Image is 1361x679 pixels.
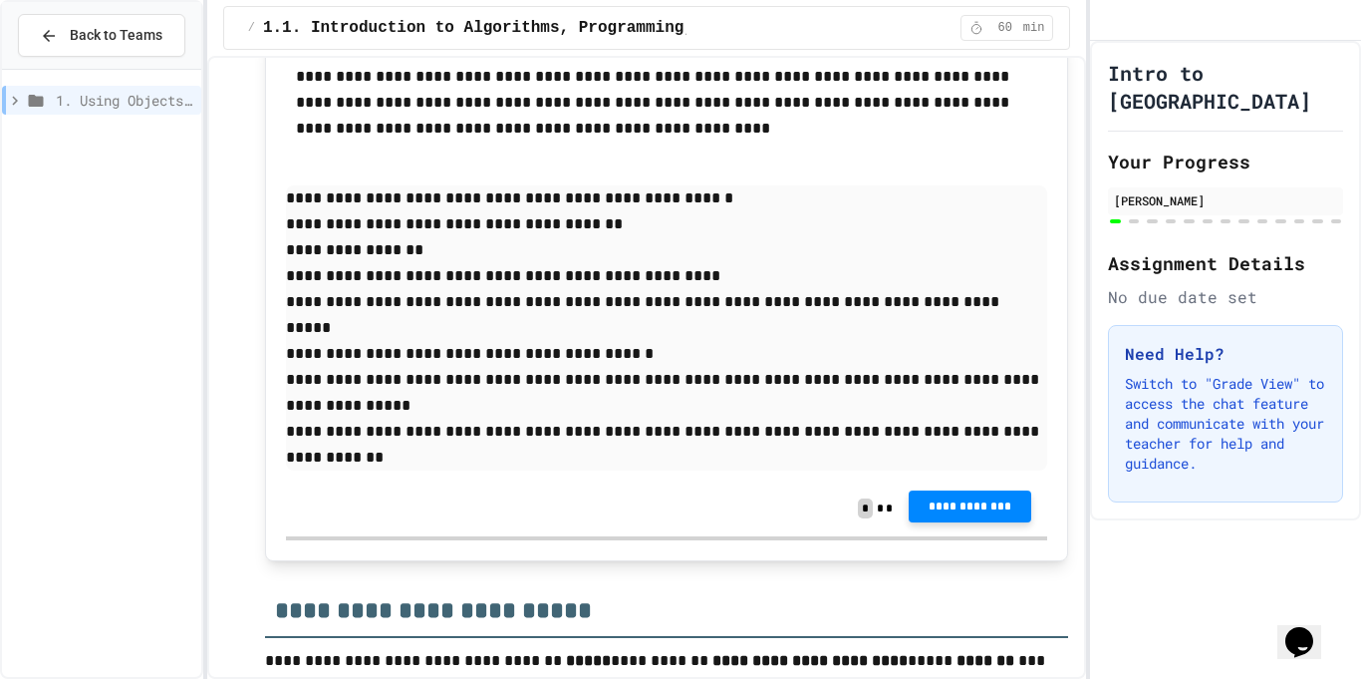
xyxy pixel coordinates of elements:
iframe: chat widget [1277,599,1341,659]
h2: Your Progress [1108,148,1343,175]
p: Switch to "Grade View" to access the chat feature and communicate with your teacher for help and ... [1125,374,1326,474]
span: min [1023,20,1045,36]
button: Back to Teams [18,14,185,57]
span: 60 [989,20,1021,36]
h3: Need Help? [1125,342,1326,366]
span: Back to Teams [70,25,162,46]
span: 1. Using Objects and Methods [56,90,193,111]
span: 1.1. Introduction to Algorithms, Programming, and Compilers [263,16,828,40]
div: [PERSON_NAME] [1114,191,1337,209]
h1: Intro to [GEOGRAPHIC_DATA] [1108,59,1343,115]
span: / [248,20,255,36]
div: No due date set [1108,285,1343,309]
h2: Assignment Details [1108,249,1343,277]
